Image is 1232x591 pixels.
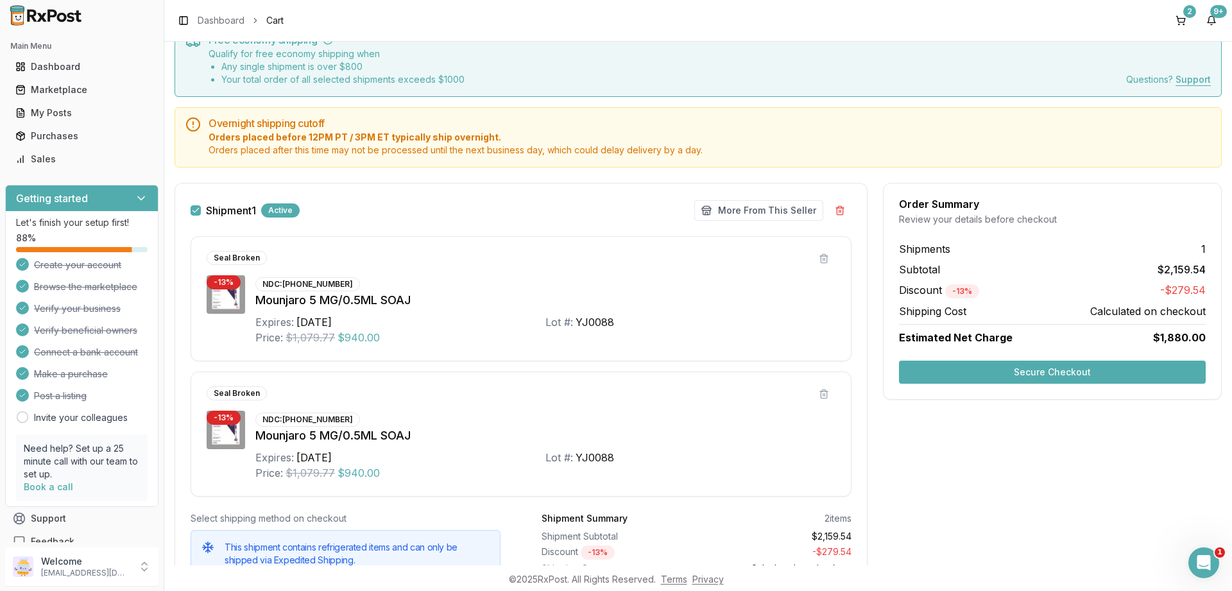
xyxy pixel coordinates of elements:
[899,262,940,277] span: Subtotal
[5,507,158,530] button: Support
[1183,5,1196,18] div: 2
[545,450,573,465] div: Lot #:
[34,280,137,293] span: Browse the marketplace
[10,124,153,148] a: Purchases
[5,5,87,26] img: RxPost Logo
[34,259,121,271] span: Create your account
[286,465,335,481] span: $1,079.77
[576,314,614,330] div: YJ0088
[255,314,294,330] div: Expires:
[209,35,1211,45] h5: Free economy shipping
[899,199,1206,209] div: Order Summary
[542,545,692,560] div: Discount
[41,568,130,578] p: [EMAIL_ADDRESS][DOMAIN_NAME]
[34,411,128,424] a: Invite your colleagues
[702,530,852,543] div: $2,159.54
[16,232,36,244] span: 88 %
[209,47,465,86] div: Qualify for free economy shipping when
[206,205,256,216] label: Shipment 1
[1158,262,1206,277] span: $2,159.54
[1201,10,1222,31] button: 9+
[296,314,332,330] div: [DATE]
[1215,547,1225,558] span: 1
[1126,73,1211,86] div: Questions?
[191,512,501,525] div: Select shipping method on checkout
[899,213,1206,226] div: Review your details before checkout
[899,284,979,296] span: Discount
[542,562,692,575] div: Shipping Cost
[15,60,148,73] div: Dashboard
[15,107,148,119] div: My Posts
[41,555,130,568] p: Welcome
[661,574,687,585] a: Terms
[899,304,966,319] span: Shipping Cost
[34,390,87,402] span: Post a listing
[16,216,148,229] p: Let's finish your setup first!
[542,512,628,525] div: Shipment Summary
[209,131,1211,144] span: Orders placed before 12PM PT / 3PM ET typically ship overnight.
[576,450,614,465] div: YJ0088
[207,411,241,425] div: - 13 %
[10,78,153,101] a: Marketplace
[255,291,835,309] div: Mounjaro 5 MG/0.5ML SOAJ
[1210,5,1227,18] div: 9+
[207,386,267,400] div: Seal Broken
[34,368,108,381] span: Make a purchase
[10,101,153,124] a: My Posts
[10,148,153,171] a: Sales
[5,56,158,77] button: Dashboard
[5,80,158,100] button: Marketplace
[255,330,283,345] div: Price:
[255,427,835,445] div: Mounjaro 5 MG/0.5ML SOAJ
[198,14,244,27] a: Dashboard
[16,191,88,206] h3: Getting started
[702,545,852,560] div: - $279.54
[899,361,1206,384] button: Secure Checkout
[15,83,148,96] div: Marketplace
[31,535,74,548] span: Feedback
[198,14,284,27] nav: breadcrumb
[24,442,140,481] p: Need help? Set up a 25 minute call with our team to set up.
[1201,241,1206,257] span: 1
[899,331,1013,344] span: Estimated Net Charge
[221,73,465,86] li: Your total order of all selected shipments exceeds $ 1000
[207,275,245,314] img: Mounjaro 5 MG/0.5ML SOAJ
[34,346,138,359] span: Connect a bank account
[15,153,148,166] div: Sales
[1090,304,1206,319] span: Calculated on checkout
[338,330,380,345] span: $940.00
[10,55,153,78] a: Dashboard
[945,284,979,298] div: - 13 %
[694,200,823,221] button: More From This Seller
[209,144,1211,157] span: Orders placed after this time may not be processed until the next business day, which could delay...
[209,118,1211,128] h5: Overnight shipping cutoff
[338,465,380,481] span: $940.00
[13,556,33,577] img: User avatar
[542,530,692,543] div: Shipment Subtotal
[207,411,245,449] img: Mounjaro 5 MG/0.5ML SOAJ
[5,149,158,169] button: Sales
[255,465,283,481] div: Price:
[692,574,724,585] a: Privacy
[5,126,158,146] button: Purchases
[1188,547,1219,578] iframe: Intercom live chat
[581,545,615,560] div: - 13 %
[1170,10,1191,31] button: 2
[225,541,490,567] h5: This shipment contains refrigerated items and can only be shipped via Expedited Shipping.
[1160,282,1206,298] span: -$279.54
[286,330,335,345] span: $1,079.77
[255,450,294,465] div: Expires:
[1153,330,1206,345] span: $1,880.00
[545,314,573,330] div: Lot #:
[207,275,241,289] div: - 13 %
[266,14,284,27] span: Cart
[825,512,851,525] div: 2 items
[221,60,465,73] li: Any single shipment is over $ 800
[34,302,121,315] span: Verify your business
[255,413,360,427] div: NDC: [PHONE_NUMBER]
[255,277,360,291] div: NDC: [PHONE_NUMBER]
[10,41,153,51] h2: Main Menu
[15,130,148,142] div: Purchases
[261,203,300,218] div: Active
